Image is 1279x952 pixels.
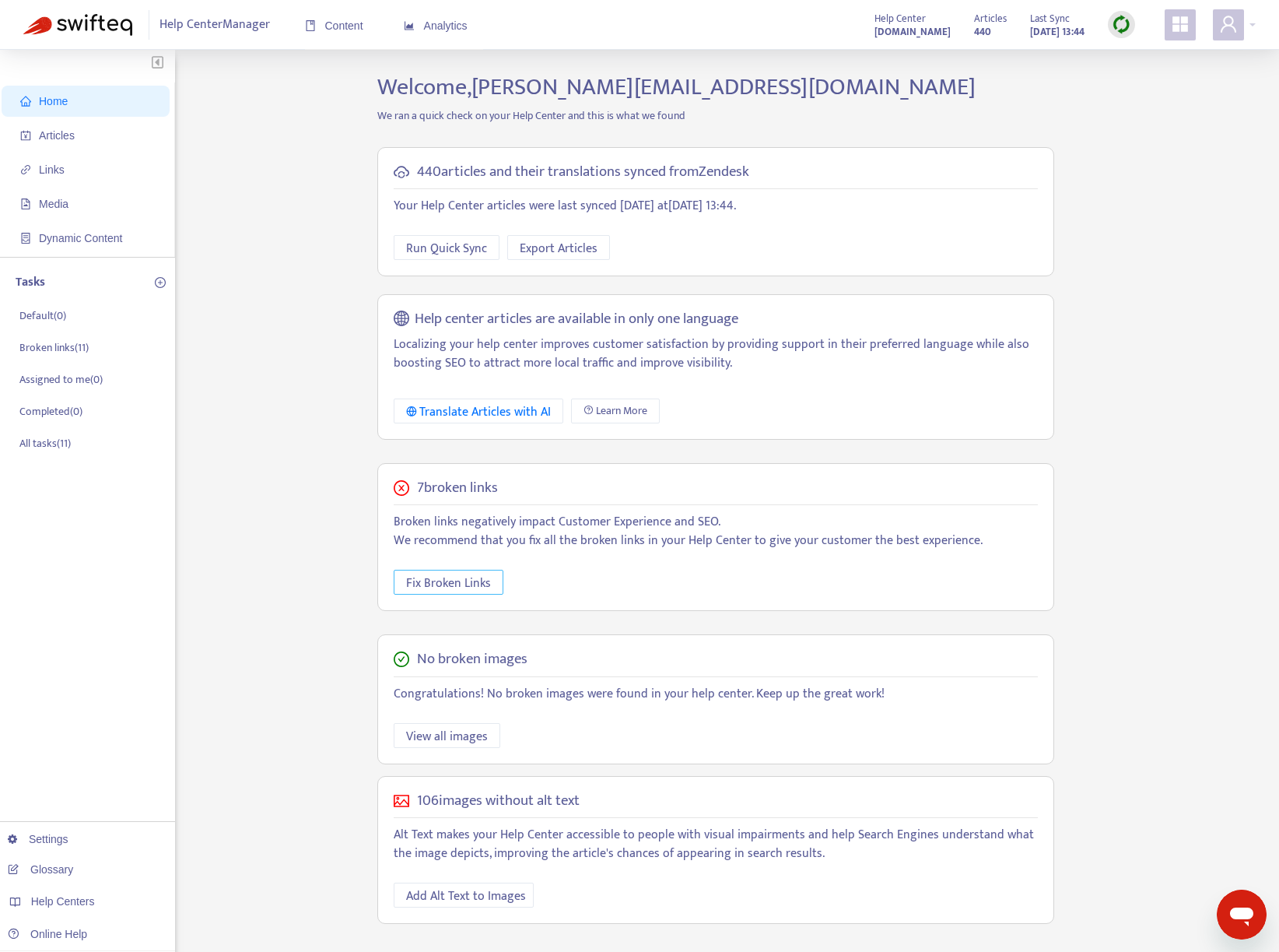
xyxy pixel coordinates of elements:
span: Run Quick Sync [406,239,487,258]
strong: [DOMAIN_NAME] [874,23,951,40]
button: Fix Broken Links [394,570,503,595]
strong: 440 [974,23,991,40]
p: Tasks [16,273,45,292]
p: Broken links negatively impact Customer Experience and SEO. We recommend that you fix all the bro... [394,513,1038,550]
span: book [305,20,316,31]
p: Congratulations! No broken images were found in your help center. Keep up the great work! [394,685,1038,704]
span: Articles [39,129,75,142]
span: Media [39,198,68,210]
button: Run Quick Sync [394,235,499,260]
button: Add Alt Text to Images [394,883,534,908]
strong: [DATE] 13:44 [1030,23,1085,40]
span: Export Articles [520,239,597,258]
span: appstore [1171,15,1190,33]
h5: 440 articles and their translations synced from Zendesk [417,163,749,181]
iframe: Button to launch messaging window [1217,890,1267,940]
span: Help Center Manager [159,10,270,40]
span: home [20,96,31,107]
span: Learn More [596,402,647,420]
span: cloud-sync [394,164,409,180]
button: View all images [394,723,500,748]
span: Articles [974,10,1007,27]
p: Localizing your help center improves customer satisfaction by providing support in their preferre... [394,335,1038,373]
span: container [20,233,31,244]
a: Settings [8,833,68,845]
span: Dynamic Content [39,232,122,244]
span: area-chart [404,20,415,31]
span: file-image [20,198,31,209]
span: account-book [20,130,31,141]
h5: 106 images without alt text [417,792,580,810]
span: close-circle [394,480,409,496]
h5: No broken images [417,651,527,669]
button: Translate Articles with AI [394,399,564,423]
span: Links [39,163,65,176]
span: View all images [406,727,488,746]
span: link [20,164,31,175]
h5: 7 broken links [417,480,498,497]
img: sync.dc5367851b00ba804db3.png [1112,15,1131,34]
span: check-circle [394,652,409,667]
span: Welcome, [PERSON_NAME][EMAIL_ADDRESS][DOMAIN_NAME] [377,68,976,107]
span: plus-circle [155,277,166,288]
span: Fix Broken Links [406,574,491,593]
span: Add Alt Text to Images [406,887,526,906]
a: Learn More [571,399,660,423]
p: We ran a quick check on your Help Center and this is what we found [366,107,1066,124]
span: Home [39,95,68,107]
span: picture [394,793,409,809]
a: [DOMAIN_NAME] [874,23,951,40]
span: user [1219,15,1238,33]
p: Broken links ( 11 ) [19,339,89,356]
div: Translate Articles with AI [406,402,552,422]
p: Default ( 0 ) [19,307,66,324]
p: Your Help Center articles were last synced [DATE] at [DATE] 13:44 . [394,197,1038,216]
p: All tasks ( 11 ) [19,435,71,451]
p: Alt Text makes your Help Center accessible to people with visual impairments and help Search Engi... [394,826,1038,863]
p: Completed ( 0 ) [19,403,82,420]
span: Last Sync [1030,10,1070,27]
span: Content [305,19,363,32]
span: Analytics [404,19,468,32]
a: Glossary [8,863,73,876]
span: global [394,311,409,328]
span: Help Centers [31,895,95,908]
h5: Help center articles are available in only one language [415,311,738,328]
button: Export Articles [507,235,610,260]
p: Assigned to me ( 0 ) [19,371,103,388]
span: Help Center [874,10,926,27]
a: Online Help [8,928,87,940]
img: Swifteq [23,14,132,36]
